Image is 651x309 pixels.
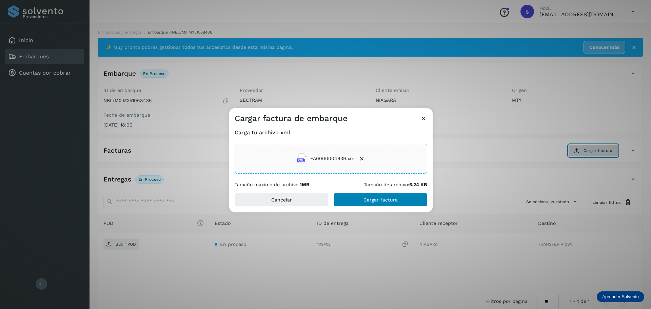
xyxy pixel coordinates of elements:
p: Tamaño máximo de archivo: [235,182,310,188]
p: Tamaño de archivo: [364,182,427,188]
button: Cargar factura [334,193,427,207]
div: Aprender Solvento [597,291,644,302]
p: Aprender Solvento [602,294,639,300]
h4: Carga tu archivo xml: [235,129,427,136]
span: Cancelar [271,197,292,202]
span: Cargar factura [363,197,398,202]
b: 1MB [300,182,310,187]
button: Cancelar [235,193,328,207]
h3: Cargar factura de embarque [235,114,348,123]
b: 5.24 KB [409,182,427,187]
span: FA0000004939.xml [310,155,356,162]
